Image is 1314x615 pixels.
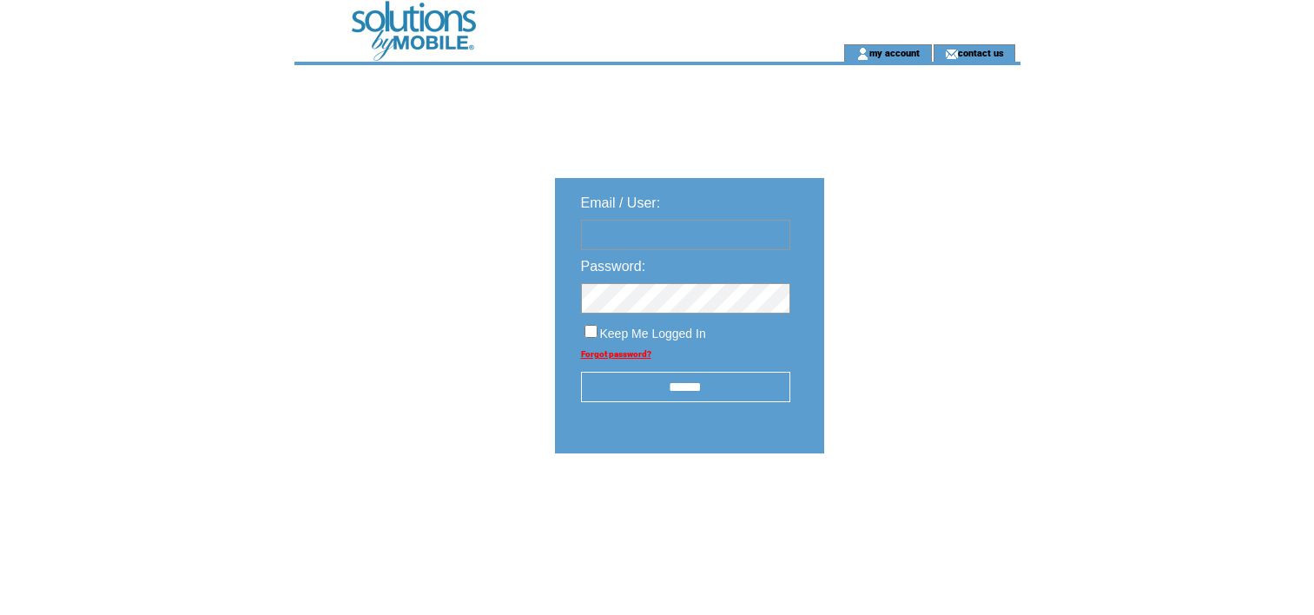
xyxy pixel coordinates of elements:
[581,259,646,274] span: Password:
[869,47,920,58] a: my account
[581,349,651,359] a: Forgot password?
[958,47,1004,58] a: contact us
[875,497,961,519] img: transparent.png
[581,195,661,210] span: Email / User:
[856,47,869,61] img: account_icon.gif
[945,47,958,61] img: contact_us_icon.gif
[600,327,706,341] span: Keep Me Logged In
